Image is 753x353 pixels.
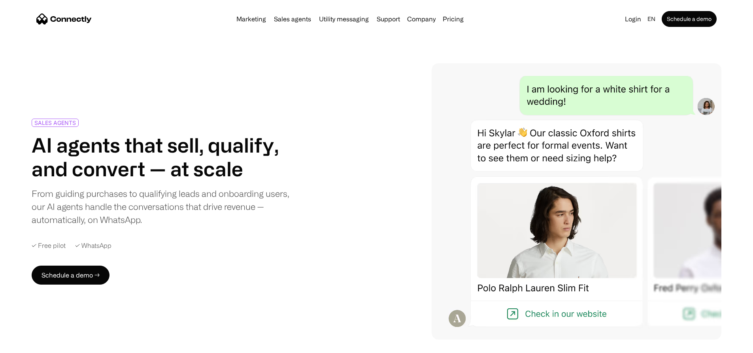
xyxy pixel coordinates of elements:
a: Sales agents [271,16,314,22]
div: From guiding purchases to qualifying leads and onboarding users, our AI agents handle the convers... [32,187,291,226]
a: Utility messaging [316,16,372,22]
a: Support [374,16,403,22]
a: Pricing [440,16,467,22]
a: Login [622,13,644,25]
div: Company [405,13,438,25]
a: Marketing [233,16,269,22]
div: ✓ WhatsApp [75,242,111,249]
ul: Language list [16,339,47,350]
div: ✓ Free pilot [32,242,66,249]
div: SALES AGENTS [34,120,76,126]
div: en [647,13,655,25]
div: Company [407,13,436,25]
a: home [36,13,92,25]
div: en [644,13,660,25]
h1: AI agents that sell, qualify, and convert — at scale [32,133,291,181]
a: Schedule a demo → [32,266,109,285]
a: Schedule a demo [662,11,717,27]
aside: Language selected: English [8,338,47,350]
